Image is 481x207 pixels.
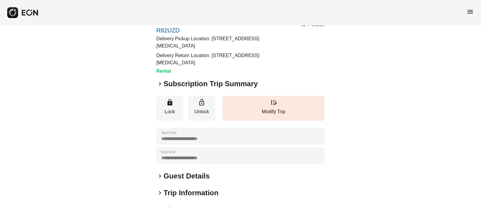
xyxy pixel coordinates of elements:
p: Modify Trip [225,108,322,115]
h2: Subscription Trip Summary [164,79,258,89]
span: keyboard_arrow_right [156,172,164,180]
span: keyboard_arrow_right [156,189,164,196]
p: Lock [159,108,180,115]
span: keyboard_arrow_right [156,80,164,87]
span: lock [166,99,173,106]
button: Unlock [188,96,215,121]
span: edit_road [270,99,277,106]
p: Unlock [191,108,212,115]
h2: Trip Information [164,188,219,198]
p: Delivery Return Location: [STREET_ADDRESS][MEDICAL_DATA] [156,52,277,66]
p: Delivery Pickup Location: [STREET_ADDRESS][MEDICAL_DATA] [156,35,277,50]
span: menu [467,8,474,15]
button: Modify Trip [222,96,325,121]
h2: Guest Details [164,171,210,181]
a: R82UZD [156,27,277,34]
button: Lock [156,96,183,121]
h3: Rental [156,68,277,75]
span: lock_open [198,99,205,106]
